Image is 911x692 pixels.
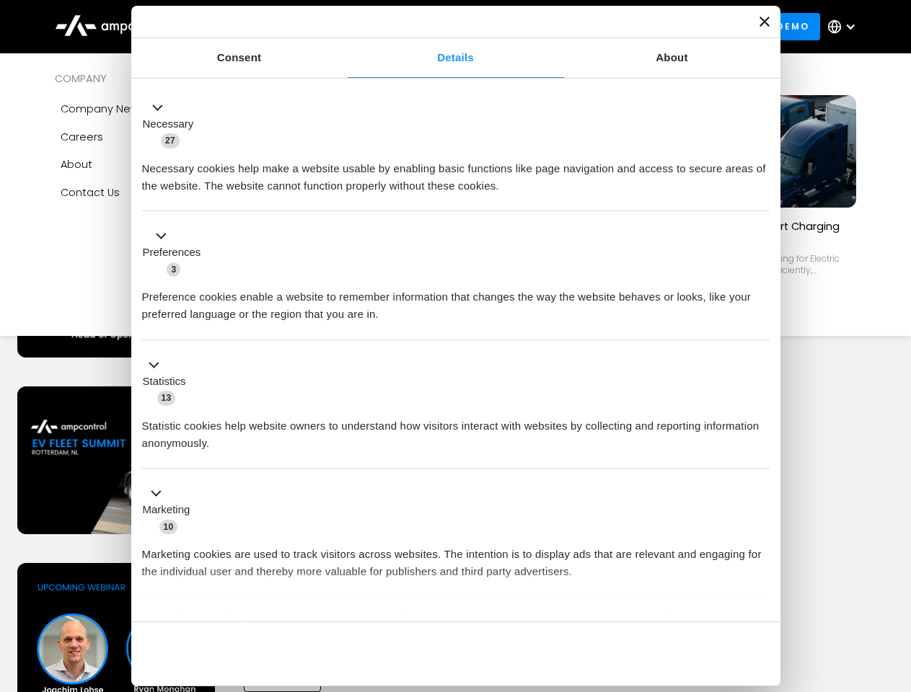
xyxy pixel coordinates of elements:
button: Preferences (3) [142,228,210,278]
a: Details [348,38,564,78]
div: Preference cookies enable a website to remember information that changes the way the website beha... [142,278,770,323]
span: 10 [159,520,178,534]
div: Careers [61,129,103,145]
button: Marketing (10) [142,485,199,536]
a: About [55,151,234,178]
button: Unclassified (2) [142,613,260,631]
div: About [61,156,92,172]
button: Necessary (27) [142,99,203,149]
a: Contact Us [55,179,234,206]
div: Contact Us [61,185,120,200]
a: Consent [131,38,348,78]
button: Close banner [760,17,770,27]
label: Statistics [143,373,186,390]
a: Company news [55,95,234,123]
div: Marketing cookies are used to track visitors across websites. The intention is to display ads tha... [142,535,770,580]
span: 13 [157,391,176,405]
a: About [564,38,780,78]
a: Careers [55,123,234,151]
div: Company news [61,101,145,117]
span: 2 [238,616,252,630]
span: 3 [167,262,180,277]
button: Statistics (13) [142,356,195,407]
div: Statistic cookies help website owners to understand how visitors interact with websites by collec... [142,407,770,452]
div: Necessary cookies help make a website usable by enabling basic functions like page navigation and... [142,149,770,195]
div: COMPANY [55,71,234,86]
label: Preferences [143,244,201,261]
button: Okay [562,633,769,675]
span: 27 [161,133,180,148]
label: Necessary [143,116,194,133]
label: Marketing [143,502,190,518]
